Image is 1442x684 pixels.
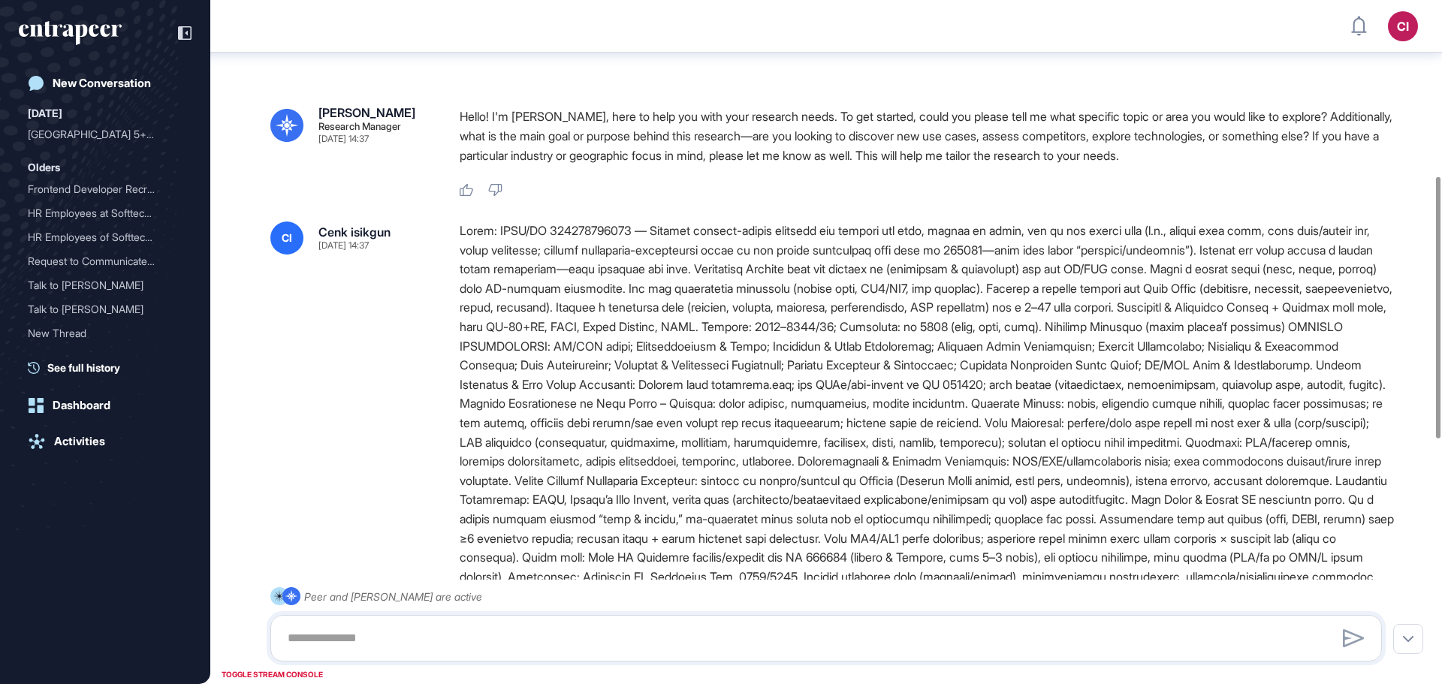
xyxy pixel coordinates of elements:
div: Research Manager [318,122,401,131]
div: Cenk isikgun [318,226,391,238]
div: Activities [54,435,105,448]
div: Frontend Developer Recruitment in Izmir, Turkey with 3-15 Years Experience [28,177,183,201]
div: Peer and [PERSON_NAME] are active [304,587,482,606]
span: Ci [282,232,292,244]
p: Hello! I'm [PERSON_NAME], here to help you with your research needs. To get started, could you pl... [460,107,1394,165]
div: Olders [28,158,60,176]
div: Talk to Tracy [28,297,183,321]
div: New Conversation [53,77,151,90]
div: [DATE] 14:37 [318,134,369,143]
div: HR Employees at Softtech in Türkiye [28,201,183,225]
a: New Conversation [19,68,192,98]
div: HR Employees of Softtech in Türkiye [28,225,183,249]
div: Talk to Tracy [28,273,183,297]
div: TOGGLE STREAM CONSOLE [218,665,327,684]
div: Frontend Developer Recrui... [28,177,170,201]
div: İzmir'de 5+ Yıl Deneyimli React Front End Developer Arayışı [28,122,183,146]
div: HR Employees of Softtech ... [28,225,170,249]
button: Ci [1388,11,1418,41]
a: See full history [28,360,192,375]
div: New Thread [28,321,170,345]
div: Request to Communicate wi... [28,249,170,273]
div: [DATE] 14:37 [318,241,369,250]
div: entrapeer-logo [19,21,122,45]
div: [GEOGRAPHIC_DATA] 5+ [PERSON_NAME]... [28,122,170,146]
div: Dashboard [53,399,110,412]
div: Talk to [PERSON_NAME] [28,273,170,297]
div: Request to Communicate with an Individual Named Hunter [28,249,183,273]
div: Emerging Startups Revolutionizing Grocery Deliveries in the Middle East [28,345,183,369]
div: Emerging Startups Revolut... [28,345,170,369]
a: Dashboard [19,390,192,420]
a: Activities [19,426,192,457]
div: New Thread [28,321,183,345]
div: HR Employees at Softtech ... [28,201,170,225]
div: [DATE] [28,104,62,122]
div: [PERSON_NAME] [318,107,415,119]
span: See full history [47,360,120,375]
div: Talk to [PERSON_NAME] [28,297,170,321]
